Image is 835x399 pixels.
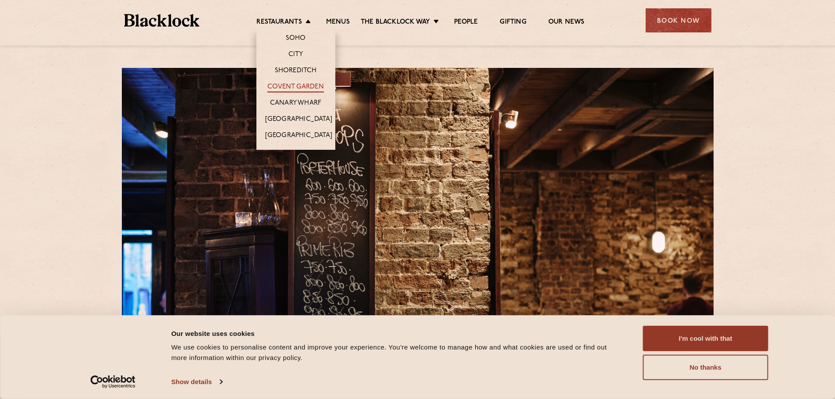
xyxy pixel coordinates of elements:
[124,14,200,27] img: BL_Textured_Logo-footer-cropped.svg
[643,326,768,351] button: I'm cool with that
[643,355,768,380] button: No thanks
[646,8,711,32] div: Book Now
[171,375,222,388] a: Show details
[171,342,623,363] div: We use cookies to personalise content and improve your experience. You're welcome to manage how a...
[275,67,317,76] a: Shoreditch
[265,115,332,125] a: [GEOGRAPHIC_DATA]
[75,375,151,388] a: Usercentrics Cookiebot - opens in a new window
[171,328,623,339] div: Our website uses cookies
[361,18,430,28] a: The Blacklock Way
[267,83,324,92] a: Covent Garden
[326,18,350,28] a: Menus
[500,18,526,28] a: Gifting
[288,50,303,60] a: City
[265,131,332,141] a: [GEOGRAPHIC_DATA]
[548,18,585,28] a: Our News
[286,34,306,44] a: Soho
[270,99,321,109] a: Canary Wharf
[256,18,302,28] a: Restaurants
[454,18,478,28] a: People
